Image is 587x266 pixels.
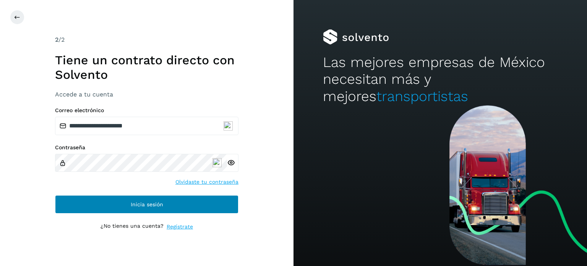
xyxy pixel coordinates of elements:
span: transportistas [376,88,468,104]
span: Inicia sesión [131,202,163,207]
label: Correo electrónico [55,107,238,114]
a: Olvidaste tu contraseña [175,178,238,186]
img: npw-badge-icon-locked.svg [224,121,233,131]
img: npw-badge-icon-locked.svg [212,158,222,167]
h1: Tiene un contrato directo con Solvento [55,53,238,82]
a: Regístrate [167,223,193,231]
h3: Accede a tu cuenta [55,91,238,98]
h2: Las mejores empresas de México necesitan más y mejores [323,54,558,105]
div: /2 [55,35,238,44]
span: 2 [55,36,58,43]
label: Contraseña [55,144,238,151]
p: ¿No tienes una cuenta? [101,223,164,231]
button: Inicia sesión [55,195,238,214]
